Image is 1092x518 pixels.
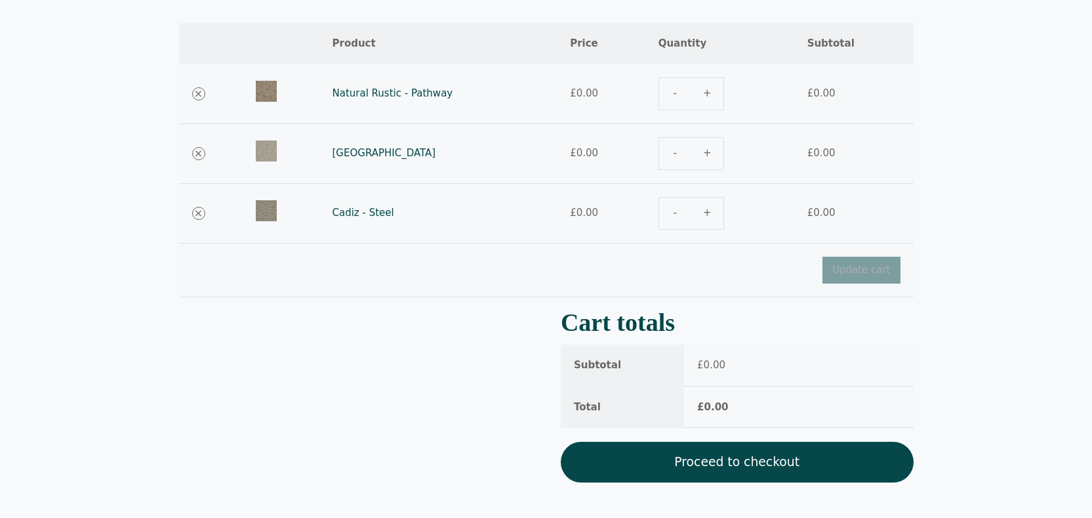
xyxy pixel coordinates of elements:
[697,359,704,371] span: £
[697,359,725,371] bdi: 0.00
[697,401,728,413] bdi: 0.00
[333,147,436,159] a: [GEOGRAPHIC_DATA]
[256,140,277,162] img: Cadiz-Cathedral
[561,313,914,332] h2: Cart totals
[570,87,576,99] span: £
[570,147,576,159] span: £
[570,147,598,159] bdi: 0.00
[807,87,814,99] span: £
[807,87,836,99] bdi: 0.00
[570,87,598,99] bdi: 0.00
[256,81,277,102] img: Natural Rustic Pathway
[570,207,576,219] span: £
[807,147,836,159] bdi: 0.00
[333,87,453,99] a: Natural Rustic - Pathway
[561,387,684,429] th: Total
[192,87,205,100] a: Remove Natural Rustic - Pathway from cart
[192,207,205,220] a: Remove Cadiz - Steel from cart
[794,23,914,64] th: Subtotal
[192,147,205,160] a: Remove Cadiz - Cathedral from cart
[807,207,836,219] bdi: 0.00
[561,345,684,387] th: Subtotal
[319,23,557,64] th: Product
[807,207,814,219] span: £
[561,442,914,483] a: Proceed to checkout
[570,207,598,219] bdi: 0.00
[645,23,794,64] th: Quantity
[256,200,277,221] img: Cadiz - Steel
[333,207,394,219] a: Cadiz - Steel
[557,23,645,64] th: Price
[697,401,704,413] span: £
[822,257,900,284] button: Update cart
[807,147,814,159] span: £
